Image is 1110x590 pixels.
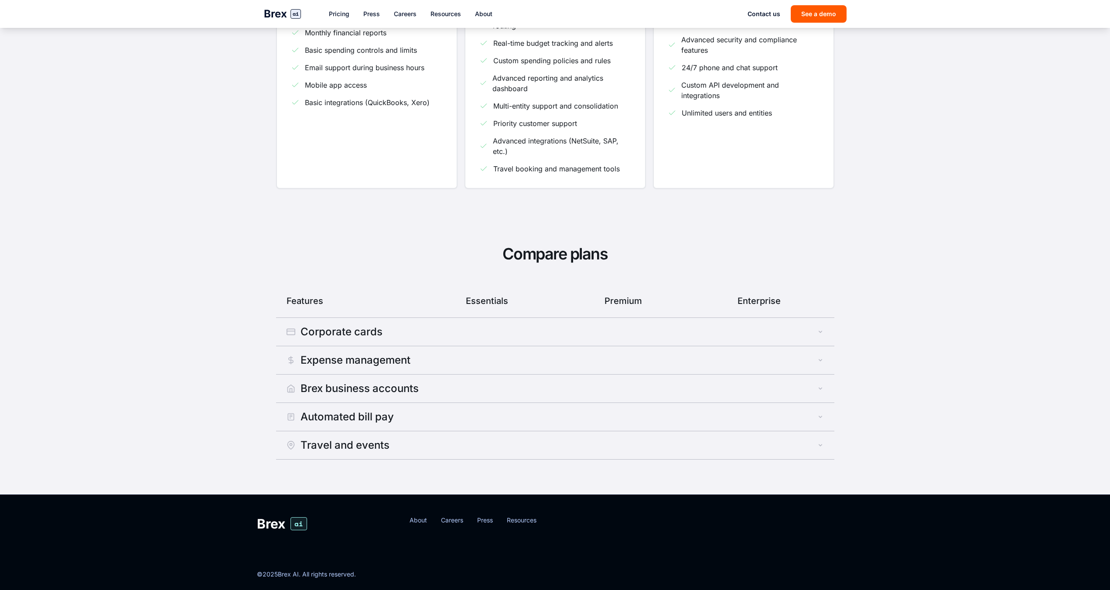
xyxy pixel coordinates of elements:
span: Custom API development and integrations [681,80,819,101]
a: Careers [441,516,463,525]
span: Monthly financial reports [305,27,386,38]
span: Unlimited users and entities [682,108,772,118]
button: Automated bill pay [276,403,834,431]
a: About [475,10,492,18]
h2: Compare plans [276,245,834,263]
span: Basic integrations (QuickBooks, Xero) [305,97,430,108]
a: Press [477,516,493,525]
span: Email support during business hours [305,62,424,73]
span: Brex [264,7,287,21]
span: Priority customer support [493,118,577,129]
a: About [410,516,427,525]
a: Brexai [264,7,301,21]
span: Real-time budget tracking and alerts [493,38,613,48]
a: Pricing [329,10,349,18]
span: Advanced security and compliance features [681,34,820,55]
div: Travel and events [287,438,389,452]
button: Travel and events [276,431,834,459]
button: Corporate cards [276,318,834,346]
span: Advanced integrations (NetSuite, SAP, etc.) [493,136,631,157]
span: Basic spending controls and limits [305,45,417,55]
button: See a demo [791,5,847,23]
span: ai [290,517,307,530]
a: Careers [394,10,417,18]
div: Automated bill pay [287,410,394,424]
span: Brex [257,516,285,532]
span: Mobile app access [305,80,367,90]
span: Multi-entity support and consolidation [493,101,618,111]
span: 24/7 phone and chat support [682,62,778,73]
div: Premium [559,295,688,307]
a: Resources [507,516,536,525]
a: Brexai [257,516,396,532]
div: Enterprise [695,295,824,307]
a: Resources [430,10,461,18]
div: Essentials [423,295,552,307]
div: Expense management [287,353,410,367]
div: Brex business accounts [287,382,419,396]
button: Expense management [276,346,834,374]
span: Travel booking and management tools [493,164,620,174]
span: ai [290,9,301,19]
span: Advanced reporting and analytics dashboard [492,73,631,94]
button: Brex business accounts [276,375,834,402]
a: Press [363,10,380,18]
span: Custom spending policies and rules [493,55,611,66]
div: Features [287,295,416,307]
a: Contact us [748,10,780,18]
div: Corporate cards [287,325,383,339]
p: © 2025 Brex AI. All rights reserved. [257,570,356,579]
